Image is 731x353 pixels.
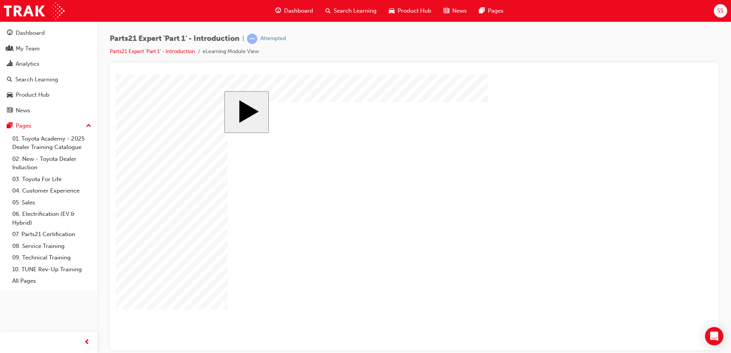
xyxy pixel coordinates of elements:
div: Series_2: Cluster_1 Start Course [109,17,488,259]
span: prev-icon [84,338,90,347]
span: up-icon [86,121,91,131]
button: DashboardMy TeamAnalyticsSearch LearningProduct HubNews [3,24,94,119]
span: SS [717,6,723,15]
span: Product Hub [398,6,431,15]
span: people-icon [7,45,13,52]
div: Attempted [260,35,286,42]
a: search-iconSearch Learning [319,3,383,19]
a: 02. New - Toyota Dealer Induction [9,153,94,173]
button: Pages [3,119,94,133]
div: Open Intercom Messenger [705,327,723,345]
span: news-icon [7,107,13,114]
span: Pages [488,6,504,15]
a: car-iconProduct Hub [383,3,437,19]
span: car-icon [7,92,13,99]
span: Search Learning [334,6,377,15]
div: Search Learning [15,75,58,84]
a: 05. Sales [9,197,94,209]
div: Dashboard [16,29,45,37]
span: guage-icon [7,30,13,37]
a: Search Learning [3,73,94,87]
a: 09. Technical Training [9,252,94,264]
button: Start [109,17,153,58]
a: Analytics [3,57,94,71]
span: search-icon [325,6,331,16]
span: | [242,34,244,43]
span: chart-icon [7,61,13,68]
a: 07. Parts21 Certification [9,228,94,240]
a: pages-iconPages [473,3,510,19]
a: Parts21 Expert 'Part 1' - Introduction [110,48,195,55]
li: eLearning Module View [203,47,259,56]
a: My Team [3,42,94,56]
a: guage-iconDashboard [269,3,319,19]
a: 04. Customer Experience [9,185,94,197]
div: My Team [16,44,40,53]
div: Product Hub [16,91,49,99]
a: Dashboard [3,26,94,40]
span: pages-icon [479,6,485,16]
div: News [16,106,30,115]
span: search-icon [7,76,12,83]
a: News [3,104,94,118]
span: pages-icon [7,123,13,130]
a: 01. Toyota Academy - 2025 Dealer Training Catalogue [9,133,94,153]
span: learningRecordVerb_ATTEMPT-icon [247,34,257,44]
a: 10. TUNE Rev-Up Training [9,264,94,275]
img: Trak [4,2,65,19]
a: news-iconNews [437,3,473,19]
span: car-icon [389,6,395,16]
div: Analytics [16,60,39,68]
span: news-icon [443,6,449,16]
span: News [452,6,467,15]
a: Product Hub [3,88,94,102]
a: 08. Service Training [9,240,94,252]
span: guage-icon [275,6,281,16]
a: 03. Toyota For Life [9,173,94,185]
button: SS [714,4,727,18]
a: 06. Electrification (EV & Hybrid) [9,208,94,228]
a: All Pages [9,275,94,287]
span: Dashboard [284,6,313,15]
div: Pages [16,121,31,130]
span: Parts21 Expert 'Part 1' - Introduction [110,34,239,43]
